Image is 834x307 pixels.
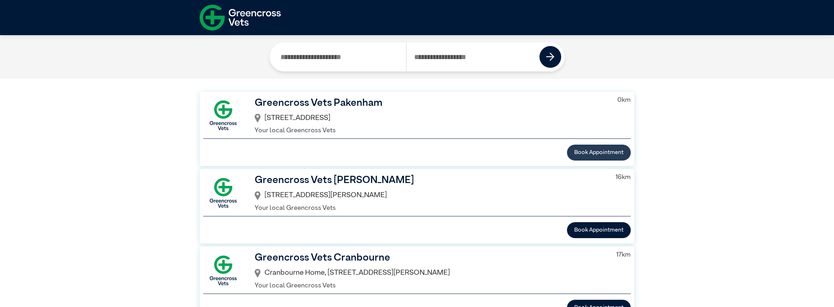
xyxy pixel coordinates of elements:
p: 16 km [616,173,631,182]
button: Book Appointment [567,145,631,161]
img: GX-Square.png [203,173,243,213]
div: Cranbourne Home, [STREET_ADDRESS][PERSON_NAME] [255,265,605,281]
input: Search by Postcode [406,42,540,71]
p: Your local Greencross Vets [255,126,606,136]
button: Book Appointment [567,222,631,238]
img: GX-Square.png [203,250,243,290]
img: GX-Square.png [203,95,243,135]
div: [STREET_ADDRESS] [255,111,606,126]
img: icon-right [546,53,555,61]
p: Your local Greencross Vets [255,281,605,291]
p: 17 km [616,250,631,260]
p: Your local Greencross Vets [255,203,604,213]
h3: Greencross Vets [PERSON_NAME] [255,173,604,188]
p: 0 km [617,95,631,105]
div: [STREET_ADDRESS][PERSON_NAME] [255,188,604,203]
img: f-logo [200,2,281,33]
h3: Greencross Vets Pakenham [255,95,606,111]
input: Search by Clinic Name [273,42,406,71]
h3: Greencross Vets Cranbourne [255,250,605,265]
